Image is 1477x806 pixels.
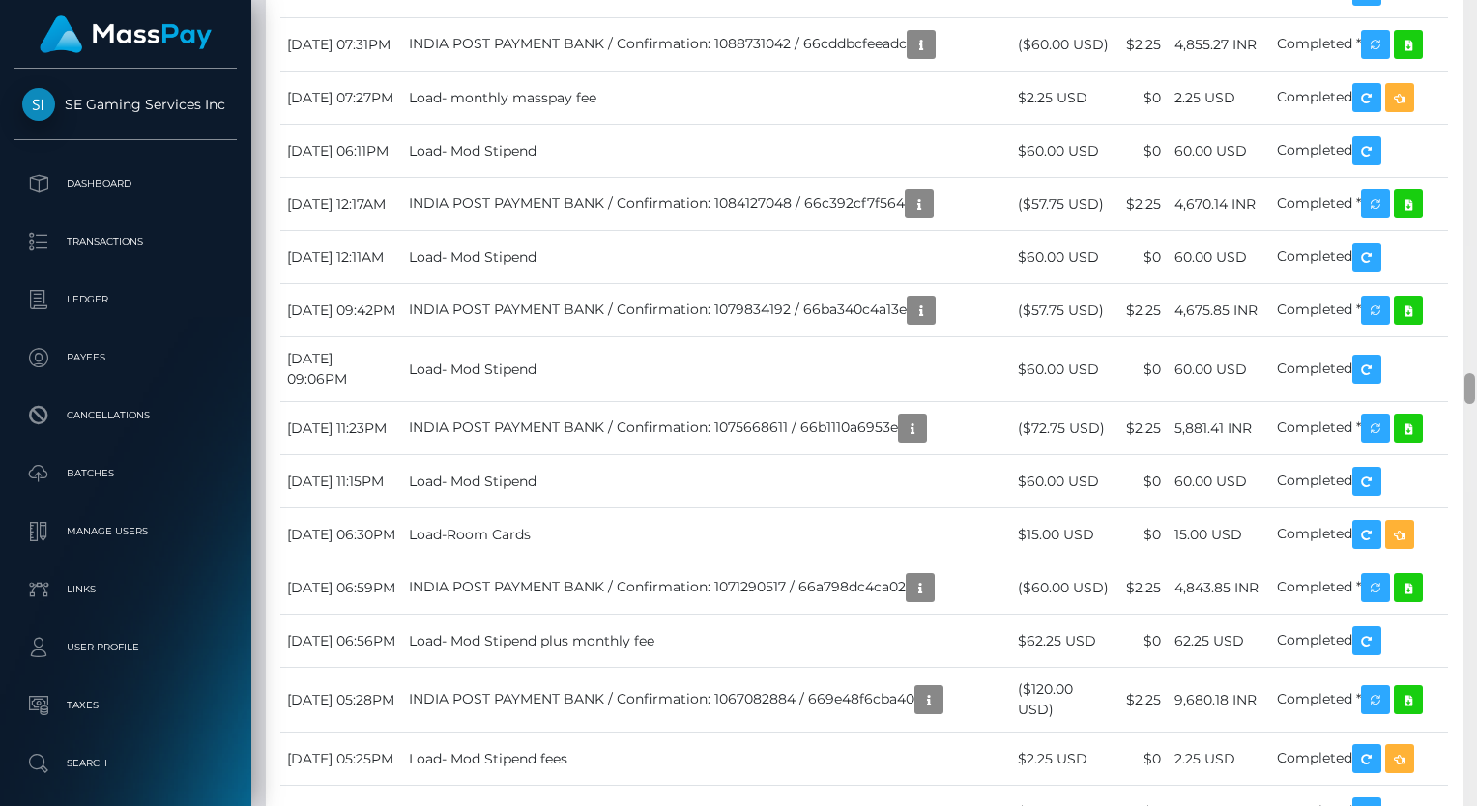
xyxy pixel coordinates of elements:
td: $60.00 USD [1011,125,1117,178]
td: [DATE] 06:59PM [280,561,402,615]
td: $0 [1118,125,1168,178]
a: Links [14,565,237,614]
td: [DATE] 09:06PM [280,337,402,402]
td: Completed * [1270,561,1448,615]
td: $0 [1118,733,1168,786]
td: 5,881.41 INR [1168,402,1270,455]
p: Transactions [22,227,229,256]
td: Completed * [1270,668,1448,733]
td: [DATE] 11:15PM [280,455,402,508]
td: ($60.00 USD) [1011,561,1117,615]
a: Taxes [14,681,237,730]
img: MassPay Logo [40,15,212,53]
p: Batches [22,459,229,488]
td: 60.00 USD [1168,125,1270,178]
td: 2.25 USD [1168,733,1270,786]
td: Completed [1270,231,1448,284]
td: ($72.75 USD) [1011,402,1117,455]
td: $2.25 [1118,284,1168,337]
a: Transactions [14,217,237,266]
img: SE Gaming Services Inc [22,88,55,121]
td: 60.00 USD [1168,231,1270,284]
span: SE Gaming Services Inc [14,96,237,113]
td: Load- Mod Stipend [402,231,1011,284]
p: Manage Users [22,517,229,546]
td: INDIA POST PAYMENT BANK / Confirmation: 1071290517 / 66a798dc4ca02 [402,561,1011,615]
td: $0 [1118,615,1168,668]
td: [DATE] 09:42PM [280,284,402,337]
td: $2.25 USD [1011,733,1117,786]
td: 4,670.14 INR [1168,178,1270,231]
td: 4,675.85 INR [1168,284,1270,337]
td: Completed [1270,455,1448,508]
p: User Profile [22,633,229,662]
td: $2.25 [1118,668,1168,733]
td: $15.00 USD [1011,508,1117,561]
td: Completed [1270,125,1448,178]
td: [DATE] 07:31PM [280,18,402,72]
td: $60.00 USD [1011,337,1117,402]
td: 2.25 USD [1168,72,1270,125]
p: Dashboard [22,169,229,198]
a: Batches [14,449,237,498]
td: $2.25 [1118,18,1168,72]
td: INDIA POST PAYMENT BANK / Confirmation: 1084127048 / 66c392cf7f564 [402,178,1011,231]
td: ($57.75 USD) [1011,178,1117,231]
td: Load-Room Cards [402,508,1011,561]
td: Load- monthly masspay fee [402,72,1011,125]
td: $0 [1118,508,1168,561]
td: Completed * [1270,284,1448,337]
td: 15.00 USD [1168,508,1270,561]
a: Manage Users [14,507,237,556]
td: [DATE] 06:56PM [280,615,402,668]
td: Completed * [1270,402,1448,455]
td: Completed * [1270,18,1448,72]
td: $62.25 USD [1011,615,1117,668]
td: 60.00 USD [1168,455,1270,508]
td: Completed [1270,733,1448,786]
td: $2.25 USD [1011,72,1117,125]
td: Load- Mod Stipend fees [402,733,1011,786]
a: Cancellations [14,391,237,440]
td: ($57.75 USD) [1011,284,1117,337]
td: [DATE] 12:17AM [280,178,402,231]
td: $0 [1118,72,1168,125]
td: $0 [1118,337,1168,402]
a: Search [14,739,237,788]
td: $2.25 [1118,402,1168,455]
td: [DATE] 11:23PM [280,402,402,455]
td: [DATE] 05:25PM [280,733,402,786]
td: $0 [1118,231,1168,284]
td: [DATE] 07:27PM [280,72,402,125]
td: [DATE] 12:11AM [280,231,402,284]
a: Payees [14,333,237,382]
p: Cancellations [22,401,229,430]
td: ($60.00 USD) [1011,18,1117,72]
td: $2.25 [1118,178,1168,231]
td: Load- Mod Stipend [402,337,1011,402]
p: Taxes [22,691,229,720]
td: 62.25 USD [1168,615,1270,668]
td: 4,855.27 INR [1168,18,1270,72]
td: 60.00 USD [1168,337,1270,402]
td: ($120.00 USD) [1011,668,1117,733]
td: Completed [1270,508,1448,561]
td: Load- Mod Stipend [402,455,1011,508]
p: Payees [22,343,229,372]
td: $0 [1118,455,1168,508]
td: [DATE] 06:30PM [280,508,402,561]
td: INDIA POST PAYMENT BANK / Confirmation: 1075668611 / 66b1110a6953e [402,402,1011,455]
td: Completed [1270,337,1448,402]
td: Completed [1270,615,1448,668]
a: User Profile [14,623,237,672]
td: $2.25 [1118,561,1168,615]
td: [DATE] 06:11PM [280,125,402,178]
p: Search [22,749,229,778]
td: Load- Mod Stipend [402,125,1011,178]
td: Completed * [1270,178,1448,231]
a: Dashboard [14,159,237,208]
td: $60.00 USD [1011,455,1117,508]
td: 4,843.85 INR [1168,561,1270,615]
p: Ledger [22,285,229,314]
td: 9,680.18 INR [1168,668,1270,733]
